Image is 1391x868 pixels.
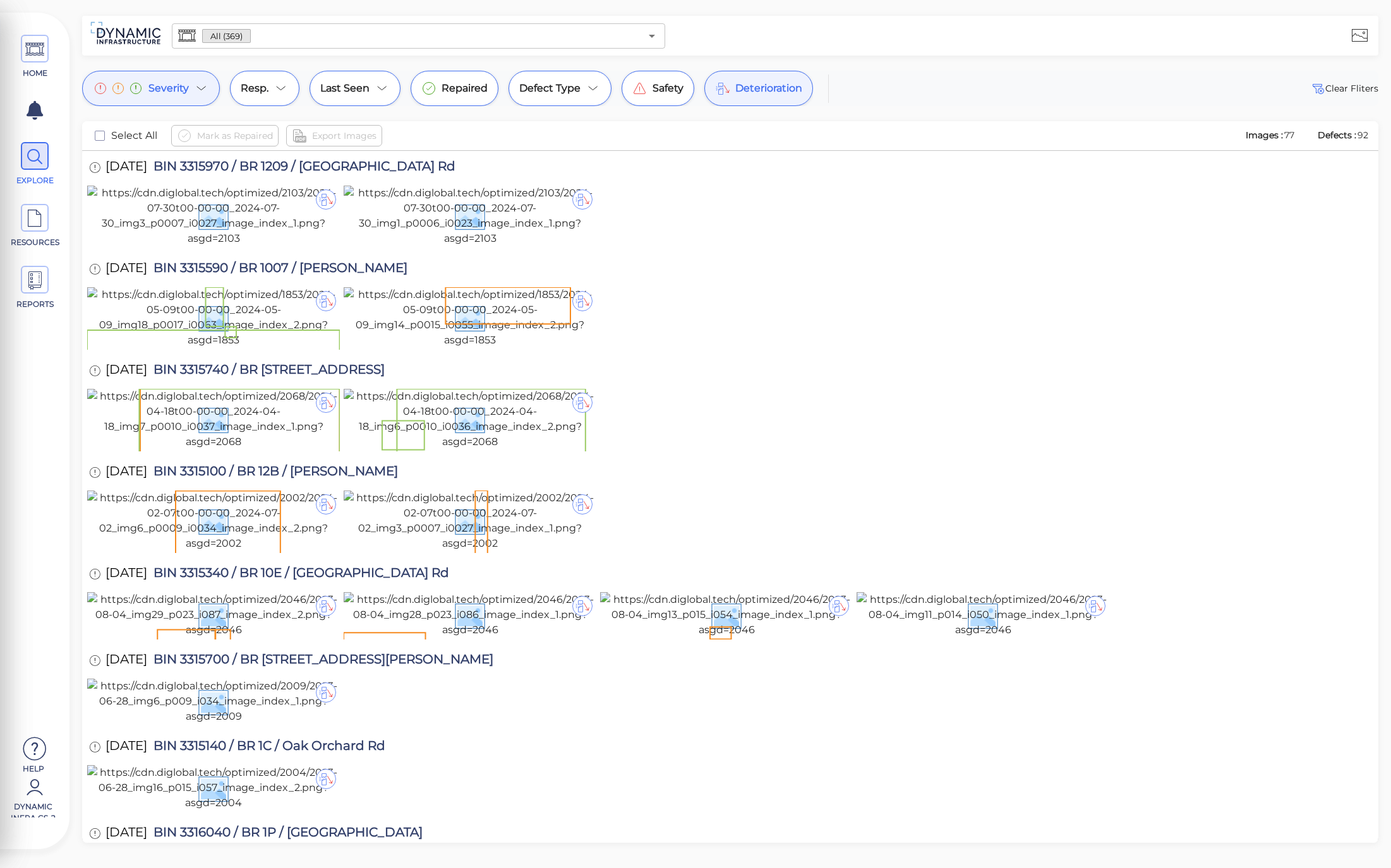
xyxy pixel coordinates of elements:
img: https://cdn.diglobal.tech/optimized/2046/2023-08-04_img29_p023_i087_image_index_2.png?asgd=2046 [87,592,340,638]
button: Open [643,27,661,45]
img: https://cdn.diglobal.tech/optimized/2004/2023-06-28_img16_p015_i057_image_index_2.png?asgd=2004 [87,765,340,811]
span: 92 [1358,129,1368,141]
span: BIN 3315590 / BR 1007 / [PERSON_NAME] [147,261,407,278]
a: REPORTS [6,266,63,310]
img: https://cdn.diglobal.tech/optimized/2103/2024-07-30t00-00-00_2024-07-30_img1_p0006_i0023_image_in... [344,186,596,246]
span: Images : [1244,129,1284,141]
span: [DATE] [105,739,147,756]
span: BIN 3315340 / BR 10E / [GEOGRAPHIC_DATA] Rd [147,566,449,583]
span: [DATE] [105,363,147,380]
span: Resp. [241,81,268,96]
span: Dynamic Infra CS-2 [6,801,60,817]
span: BIN 3315700 / BR [STREET_ADDRESS][PERSON_NAME] [147,653,493,670]
img: https://cdn.diglobal.tech/optimized/2009/2023-06-28_img6_p009_i034_image_index_1.png?asgd=2009 [87,679,340,724]
a: EXPLORE [6,142,63,186]
iframe: Chat [1337,811,1382,859]
span: Mark as Repaired [197,128,273,143]
img: https://cdn.diglobal.tech/optimized/2002/2024-02-07t00-00-00_2024-07-02_img6_p0009_i0034_image_in... [87,490,340,551]
span: Deterioration [735,81,802,96]
span: RESOURCES [8,237,62,248]
span: Select All [111,128,157,143]
span: BIN 3315740 / BR [STREET_ADDRESS] [147,363,385,380]
img: https://cdn.diglobal.tech/optimized/2103/2024-07-30t00-00-00_2024-07-30_img3_p0007_i0027_image_in... [87,186,340,246]
span: Severity [148,81,189,96]
span: Safety [653,81,683,96]
img: https://cdn.diglobal.tech/optimized/2046/2023-08-04_img11_p014_i050_image_index_1.png?asgd=2046 [857,592,1109,638]
img: https://cdn.diglobal.tech/optimized/1853/2024-05-09t00-00-00_2024-05-09_img18_p0017_i0063_image_i... [87,287,340,348]
a: HOME [6,35,63,79]
span: Repaired [442,81,488,96]
span: Defects : [1316,129,1358,141]
span: Last Seen [320,81,370,96]
span: 77 [1284,129,1294,141]
button: Export Images [286,125,382,146]
img: https://cdn.diglobal.tech/optimized/2002/2024-02-07t00-00-00_2024-07-02_img3_p0007_i0027_image_in... [344,490,596,551]
span: REPORTS [8,299,62,310]
span: Export Images [312,128,376,143]
img: https://cdn.diglobal.tech/optimized/1853/2024-05-09t00-00-00_2024-05-09_img14_p0015_i0055_image_i... [344,287,596,348]
span: BIN 3316040 / BR 1P / [GEOGRAPHIC_DATA] [147,826,423,843]
span: HOME [8,68,62,79]
span: [DATE] [105,465,147,482]
a: RESOURCES [6,204,63,248]
img: https://cdn.diglobal.tech/optimized/2068/2024-04-18t00-00-00_2024-04-18_img7_p0010_i0037_image_in... [87,389,340,449]
button: Mark as Repaired [171,125,279,146]
span: [DATE] [105,826,147,843]
img: https://cdn.diglobal.tech/optimized/2068/2024-04-18t00-00-00_2024-04-18_img6_p0010_i0036_image_in... [344,389,596,449]
span: [DATE] [105,566,147,583]
span: BIN 3315970 / BR 1209 / [GEOGRAPHIC_DATA] Rd [147,160,455,177]
span: EXPLORE [8,175,62,186]
span: [DATE] [105,261,147,278]
span: All (369) [203,30,250,42]
button: Clear Fliters [1310,81,1378,96]
span: Help [6,763,60,773]
span: [DATE] [105,160,147,177]
span: BIN 3315100 / BR 12B / [PERSON_NAME] [147,465,398,482]
span: BIN 3315140 / BR 1C / Oak Orchard Rd [147,739,385,756]
span: [DATE] [105,653,147,670]
img: https://cdn.diglobal.tech/optimized/2046/2023-08-04_img13_p015_i054_image_index_1.png?asgd=2046 [600,592,853,638]
span: Defect Type [519,81,581,96]
img: https://cdn.diglobal.tech/optimized/2046/2023-08-04_img28_p023_i086_image_index_1.png?asgd=2046 [344,592,596,638]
